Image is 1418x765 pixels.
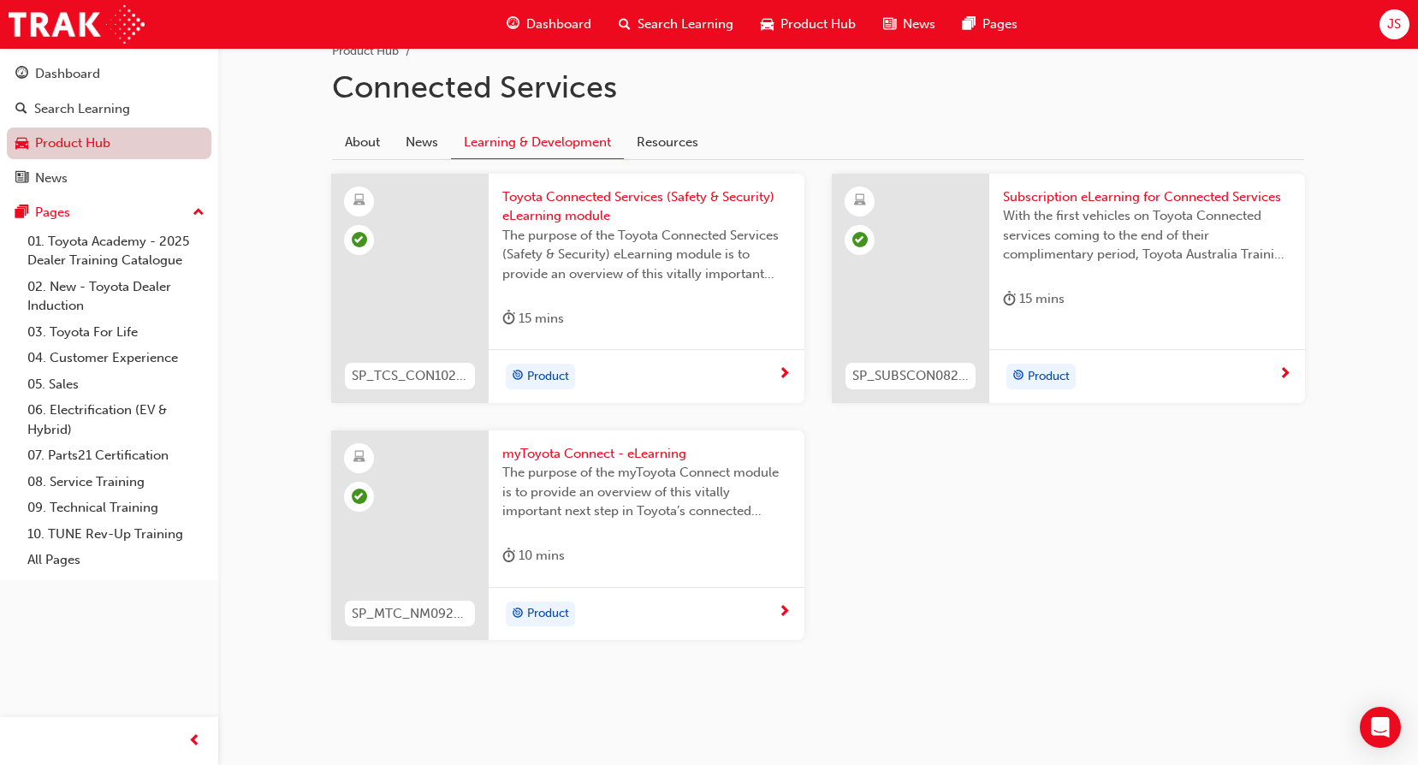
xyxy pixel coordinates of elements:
[780,15,856,34] span: Product Hub
[21,371,211,398] a: 05. Sales
[1387,15,1401,34] span: JS
[502,308,515,329] span: duration-icon
[527,604,569,624] span: Product
[7,127,211,159] a: Product Hub
[963,14,976,35] span: pages-icon
[619,14,631,35] span: search-icon
[21,521,211,548] a: 10. TUNE Rev-Up Training
[883,14,896,35] span: news-icon
[7,58,211,90] a: Dashboard
[982,15,1018,34] span: Pages
[502,545,565,566] div: 10 mins
[35,169,68,188] div: News
[903,15,935,34] span: News
[526,15,591,34] span: Dashboard
[332,126,393,158] a: About
[21,469,211,495] a: 08. Service Training
[512,365,524,388] span: target-icon
[507,14,519,35] span: guage-icon
[1279,367,1291,382] span: next-icon
[9,5,145,44] img: Trak
[852,232,868,247] span: learningRecordVerb_PASS-icon
[193,202,205,224] span: up-icon
[21,397,211,442] a: 06. Electrification (EV & Hybrid)
[1003,187,1291,207] span: Subscription eLearning for Connected Services
[21,442,211,469] a: 07. Parts21 Certification
[352,604,468,624] span: SP_MTC_NM0921_EL
[854,190,866,212] span: learningResourceType_ELEARNING-icon
[188,731,201,752] span: prev-icon
[1003,206,1291,264] span: With the first vehicles on Toyota Connected services coming to the end of their complimentary per...
[7,163,211,194] a: News
[778,367,791,382] span: next-icon
[638,15,733,34] span: Search Learning
[747,7,869,42] a: car-iconProduct Hub
[502,308,564,329] div: 15 mins
[15,102,27,117] span: search-icon
[502,187,791,226] span: Toyota Connected Services (Safety & Security) eLearning module
[15,136,28,151] span: car-icon
[852,366,969,386] span: SP_SUBSCON0823_EL
[7,55,211,197] button: DashboardSearch LearningProduct HubNews
[1028,367,1070,387] span: Product
[1003,288,1016,310] span: duration-icon
[493,7,605,42] a: guage-iconDashboard
[352,489,367,504] span: learningRecordVerb_COMPLETE-icon
[353,190,365,212] span: learningResourceType_ELEARNING-icon
[15,205,28,221] span: pages-icon
[605,7,747,42] a: search-iconSearch Learning
[502,226,791,284] span: The purpose of the Toyota Connected Services (Safety & Security) eLearning module is to provide a...
[21,319,211,346] a: 03. Toyota For Life
[21,228,211,274] a: 01. Toyota Academy - 2025 Dealer Training Catalogue
[7,197,211,228] button: Pages
[7,93,211,125] a: Search Learning
[34,99,130,119] div: Search Learning
[332,68,1304,106] h1: Connected Services
[502,545,515,566] span: duration-icon
[949,7,1031,42] a: pages-iconPages
[761,14,774,35] span: car-icon
[21,274,211,319] a: 02. New - Toyota Dealer Induction
[778,605,791,620] span: next-icon
[15,171,28,187] span: news-icon
[332,44,399,58] a: Product Hub
[1003,288,1065,310] div: 15 mins
[353,447,365,469] span: learningResourceType_ELEARNING-icon
[331,174,804,403] a: SP_TCS_CON1020_VDToyota Connected Services (Safety & Security) eLearning moduleThe purpose of the...
[352,366,468,386] span: SP_TCS_CON1020_VD
[35,203,70,222] div: Pages
[1012,365,1024,388] span: target-icon
[21,495,211,521] a: 09. Technical Training
[15,67,28,82] span: guage-icon
[502,463,791,521] span: The purpose of the myToyota Connect module is to provide an overview of this vitally important ne...
[352,232,367,247] span: learningRecordVerb_COMPLETE-icon
[1360,707,1401,748] div: Open Intercom Messenger
[331,430,804,641] a: SP_MTC_NM0921_ELmyToyota Connect - eLearningThe purpose of the myToyota Connect module is to prov...
[869,7,949,42] a: news-iconNews
[512,603,524,626] span: target-icon
[1379,9,1409,39] button: JS
[502,444,791,464] span: myToyota Connect - eLearning
[624,126,711,158] a: Resources
[21,547,211,573] a: All Pages
[832,174,1305,403] a: SP_SUBSCON0823_ELSubscription eLearning for Connected ServicesWith the first vehicles on Toyota C...
[451,126,624,159] a: Learning & Development
[393,126,451,158] a: News
[527,367,569,387] span: Product
[21,345,211,371] a: 04. Customer Experience
[35,64,100,84] div: Dashboard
